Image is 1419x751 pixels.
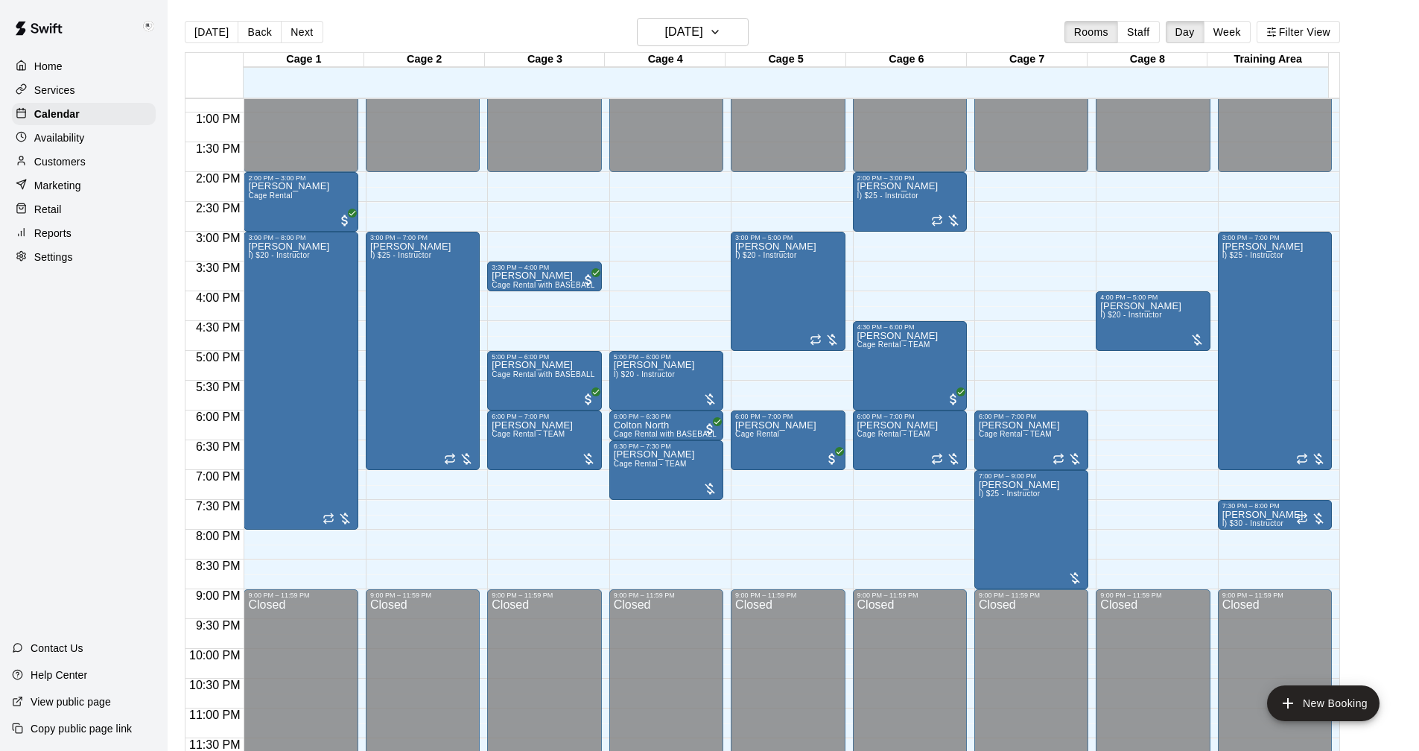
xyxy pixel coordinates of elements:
div: 9:00 PM – 11:59 PM [248,592,353,599]
span: 3:00 PM [192,232,244,244]
span: All customers have paid [581,392,596,407]
div: 3:30 PM – 4:00 PM [492,264,597,271]
div: 3:00 PM – 5:00 PM [735,234,840,241]
div: 6:00 PM – 7:00 PM [492,413,597,420]
span: 1:00 PM [192,113,244,125]
span: 5:30 PM [192,381,244,393]
div: 7:00 PM – 9:00 PM: I) $25 - Instructor [974,470,1088,589]
span: I) $25 - Instructor [1222,251,1283,259]
span: Cage Rental - TEAM [857,430,930,438]
a: Calendar [12,103,156,125]
div: 6:00 PM – 7:00 PM: Cage Rental - TEAM [853,411,967,470]
div: 2:00 PM – 3:00 PM [857,174,962,182]
div: 2:00 PM – 3:00 PM [248,174,353,182]
div: 6:30 PM – 7:30 PM: Cage Rental - TEAM [609,440,723,500]
div: 3:00 PM – 7:00 PM [370,234,475,241]
div: 9:00 PM – 11:59 PM [492,592,597,599]
a: Reports [12,222,156,244]
div: 5:00 PM – 6:00 PM: I) $20 - Instructor [609,351,723,411]
span: Recurring event [1296,453,1308,465]
div: 9:00 PM – 11:59 PM [735,592,840,599]
p: Copy public page link [31,721,132,736]
div: Cage 7 [967,53,1088,67]
p: Home [34,59,63,74]
button: [DATE] [637,18,749,46]
div: 5:00 PM – 6:00 PM [492,353,597,361]
a: Home [12,55,156,77]
p: Retail [34,202,62,217]
a: Availability [12,127,156,149]
div: 6:00 PM – 7:00 PM [857,413,962,420]
p: Availability [34,130,85,145]
div: 2:00 PM – 3:00 PM: I) $25 - Instructor [853,172,967,232]
p: Contact Us [31,641,83,656]
div: 9:00 PM – 11:59 PM [979,592,1084,599]
span: 4:30 PM [192,321,244,334]
a: Retail [12,198,156,221]
span: Recurring event [323,513,334,525]
span: I) $25 - Instructor [979,489,1040,498]
button: Back [238,21,282,43]
div: Cage 6 [846,53,967,67]
div: 9:00 PM – 11:59 PM [857,592,962,599]
div: 9:00 PM – 11:59 PM [1222,592,1327,599]
span: I) $20 - Instructor [735,251,796,259]
span: I) $25 - Instructor [857,191,918,200]
div: Training Area [1207,53,1328,67]
a: Services [12,79,156,101]
div: 6:00 PM – 7:00 PM: Cage Rental - TEAM [974,411,1088,470]
div: 4:00 PM – 5:00 PM: I) $20 - Instructor [1096,291,1210,351]
div: Cage 1 [244,53,364,67]
span: 8:00 PM [192,530,244,542]
span: Cage Rental - TEAM [857,340,930,349]
span: 9:30 PM [192,619,244,632]
span: 7:30 PM [192,500,244,513]
span: Cage Rental [735,430,779,438]
div: 3:00 PM – 7:00 PM: I) $25 - Instructor [1218,232,1332,470]
div: 6:00 PM – 7:00 PM [735,413,840,420]
div: 6:30 PM – 7:30 PM [614,443,719,450]
p: View public page [31,694,111,709]
span: 11:00 PM [185,709,244,721]
a: Customers [12,150,156,173]
div: 3:30 PM – 4:00 PM: Jayce Peterson [487,262,601,291]
div: 3:00 PM – 7:00 PM [1222,234,1327,241]
button: Day [1166,21,1204,43]
h6: [DATE] [665,22,703,42]
div: 6:00 PM – 7:00 PM [979,413,1084,420]
span: All customers have paid [337,213,352,228]
img: Keith Brooks [139,18,157,36]
div: 7:30 PM – 8:00 PM [1222,502,1327,510]
span: 2:30 PM [192,202,244,215]
span: 9:00 PM [192,589,244,602]
div: Cage 5 [726,53,846,67]
div: Settings [12,246,156,268]
button: add [1267,685,1380,721]
span: Cage Rental - TEAM [979,430,1052,438]
span: Recurring event [931,215,943,226]
p: Settings [34,250,73,264]
div: Cage 3 [485,53,606,67]
div: 3:00 PM – 8:00 PM: I) $20 - Instructor [244,232,358,530]
div: 5:00 PM – 6:00 PM [614,353,719,361]
button: Next [281,21,323,43]
button: Staff [1117,21,1160,43]
div: 5:00 PM – 6:00 PM: tyson younger [487,351,601,411]
span: 1:30 PM [192,142,244,155]
div: 6:00 PM – 7:00 PM: Cage Rental - TEAM [487,411,601,470]
p: Services [34,83,75,98]
button: Week [1204,21,1251,43]
div: 6:00 PM – 6:30 PM [614,413,719,420]
div: 9:00 PM – 11:59 PM [1100,592,1205,599]
span: 6:00 PM [192,411,244,423]
span: Recurring event [1053,453,1064,465]
p: Customers [34,154,86,169]
div: 6:00 PM – 7:00 PM: Beckett Mason [731,411,845,470]
span: 4:00 PM [192,291,244,304]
